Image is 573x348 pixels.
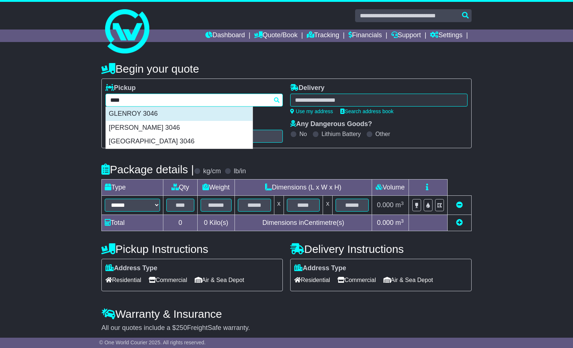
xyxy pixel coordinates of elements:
[102,180,163,196] td: Type
[101,308,472,320] h4: Warranty & Insurance
[176,324,187,331] span: 250
[106,107,253,121] div: GLENROY 3046
[235,180,372,196] td: Dimensions (L x W x H)
[101,324,472,332] div: All our quotes include a $ FreightSafe warranty.
[163,215,198,231] td: 0
[290,108,333,114] a: Use my address
[322,130,361,138] label: Lithium Battery
[101,63,472,75] h4: Begin your quote
[254,29,298,42] a: Quote/Book
[235,215,372,231] td: Dimensions in Centimetre(s)
[106,135,253,149] div: [GEOGRAPHIC_DATA] 3046
[203,167,221,175] label: kg/cm
[290,120,372,128] label: Any Dangerous Goods?
[163,180,198,196] td: Qty
[401,201,404,206] sup: 3
[195,274,244,286] span: Air & Sea Depot
[105,94,283,107] typeahead: Please provide city
[323,196,333,215] td: x
[340,108,393,114] a: Search address book
[204,219,208,226] span: 0
[294,264,346,272] label: Address Type
[105,274,141,286] span: Residential
[375,130,390,138] label: Other
[102,215,163,231] td: Total
[348,29,382,42] a: Financials
[106,121,253,135] div: [PERSON_NAME] 3046
[101,243,283,255] h4: Pickup Instructions
[234,167,246,175] label: lb/in
[299,130,307,138] label: No
[198,180,235,196] td: Weight
[456,201,463,209] a: Remove this item
[401,218,404,224] sup: 3
[456,219,463,226] a: Add new item
[198,215,235,231] td: Kilo(s)
[99,340,206,345] span: © One World Courier 2025. All rights reserved.
[383,274,433,286] span: Air & Sea Depot
[105,84,136,92] label: Pickup
[395,219,404,226] span: m
[149,274,187,286] span: Commercial
[290,243,472,255] h4: Delivery Instructions
[290,84,324,92] label: Delivery
[101,163,194,175] h4: Package details |
[294,274,330,286] span: Residential
[105,264,157,272] label: Address Type
[395,201,404,209] span: m
[205,29,245,42] a: Dashboard
[377,201,393,209] span: 0.000
[372,180,409,196] td: Volume
[377,219,393,226] span: 0.000
[274,196,284,215] td: x
[307,29,339,42] a: Tracking
[391,29,421,42] a: Support
[337,274,376,286] span: Commercial
[430,29,462,42] a: Settings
